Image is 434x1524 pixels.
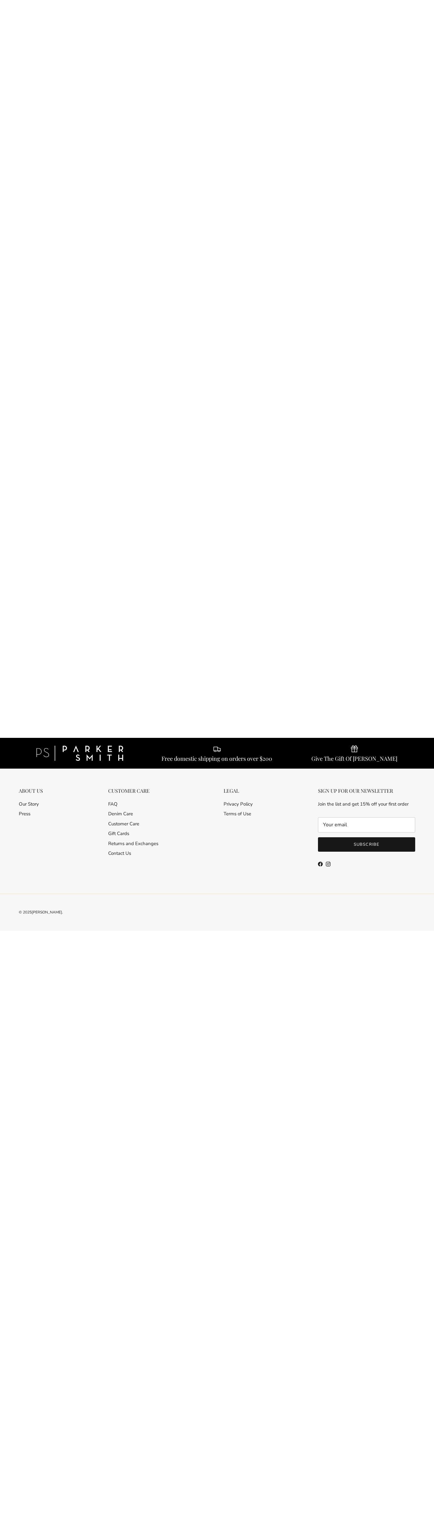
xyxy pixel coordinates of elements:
[108,840,158,847] a: Returns and Exchanges
[318,817,415,833] input: Email
[318,837,415,852] button: Subscribe
[318,800,415,808] p: Join the list and get 15% off your first order
[108,850,131,856] a: Contact Us
[108,788,158,794] div: CUSTOMER CARE
[318,788,415,794] div: SIGN UP FOR OUR NEWSLETTER
[102,788,165,872] div: Secondary
[224,801,253,807] a: Privacy Policy
[311,755,397,762] div: Give The Gift Of [PERSON_NAME]
[108,811,133,817] a: Denim Care
[108,801,118,807] a: FAQ
[217,788,259,872] div: Secondary
[108,830,129,837] a: Gift Cards
[224,788,253,794] div: LEGAL
[19,910,63,915] span: © 2025 .
[108,821,139,827] a: Customer Care
[161,755,272,762] div: Free domestic shipping on orders over $200
[19,788,43,794] div: ABOUT US
[19,811,30,817] a: Press
[13,788,49,872] div: Secondary
[32,910,62,915] a: [PERSON_NAME]
[19,801,39,807] a: Our Story
[224,811,251,817] a: Terms of Use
